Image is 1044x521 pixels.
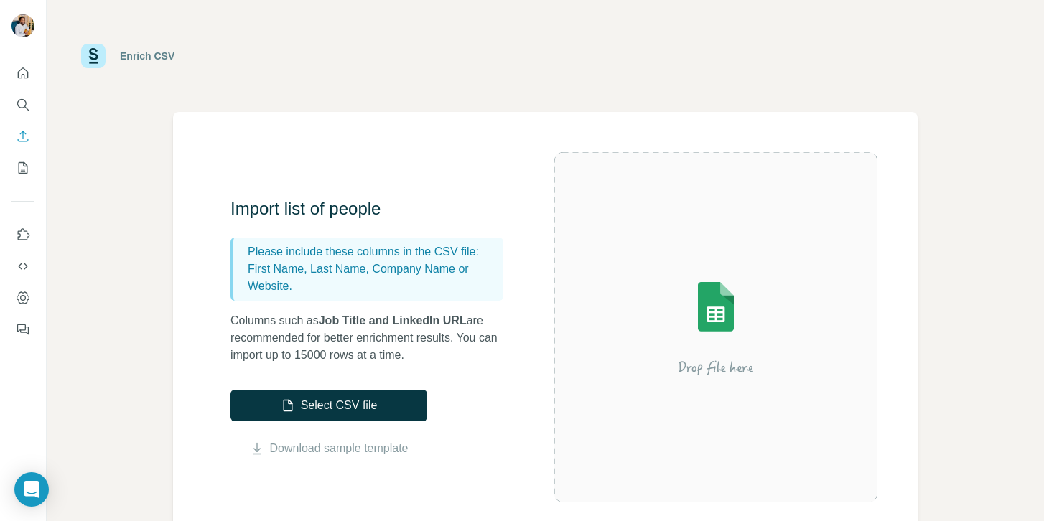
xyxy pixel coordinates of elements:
[248,243,498,260] p: Please include these columns in the CSV file:
[230,390,427,421] button: Select CSV file
[319,314,467,327] span: Job Title and LinkedIn URL
[587,241,845,413] img: Surfe Illustration - Drop file here or select below
[248,260,498,295] p: First Name, Last Name, Company Name or Website.
[11,253,34,279] button: Use Surfe API
[14,472,49,507] div: Open Intercom Messenger
[11,14,34,37] img: Avatar
[81,44,106,68] img: Surfe Logo
[11,123,34,149] button: Enrich CSV
[11,155,34,181] button: My lists
[11,285,34,311] button: Dashboard
[120,49,174,63] div: Enrich CSV
[11,60,34,86] button: Quick start
[11,316,34,342] button: Feedback
[270,440,409,457] a: Download sample template
[230,312,518,364] p: Columns such as are recommended for better enrichment results. You can import up to 15000 rows at...
[230,440,427,457] button: Download sample template
[11,92,34,118] button: Search
[11,222,34,248] button: Use Surfe on LinkedIn
[230,197,518,220] h3: Import list of people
